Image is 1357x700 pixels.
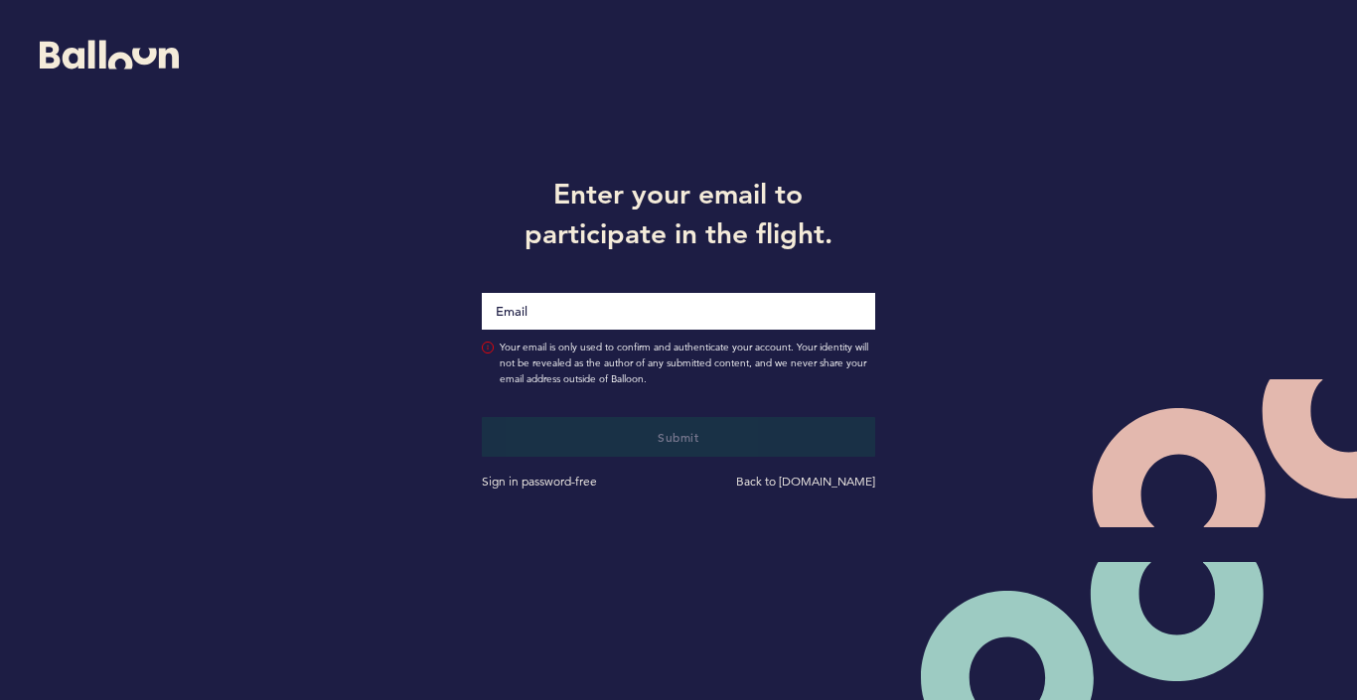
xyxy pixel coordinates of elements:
[736,474,875,489] a: Back to [DOMAIN_NAME]
[658,429,698,445] span: Submit
[482,417,874,457] button: Submit
[482,474,597,489] a: Sign in password-free
[467,174,889,253] h1: Enter your email to participate in the flight.
[482,293,874,330] input: Email
[500,340,874,387] span: Your email is only used to confirm and authenticate your account. Your identity will not be revea...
